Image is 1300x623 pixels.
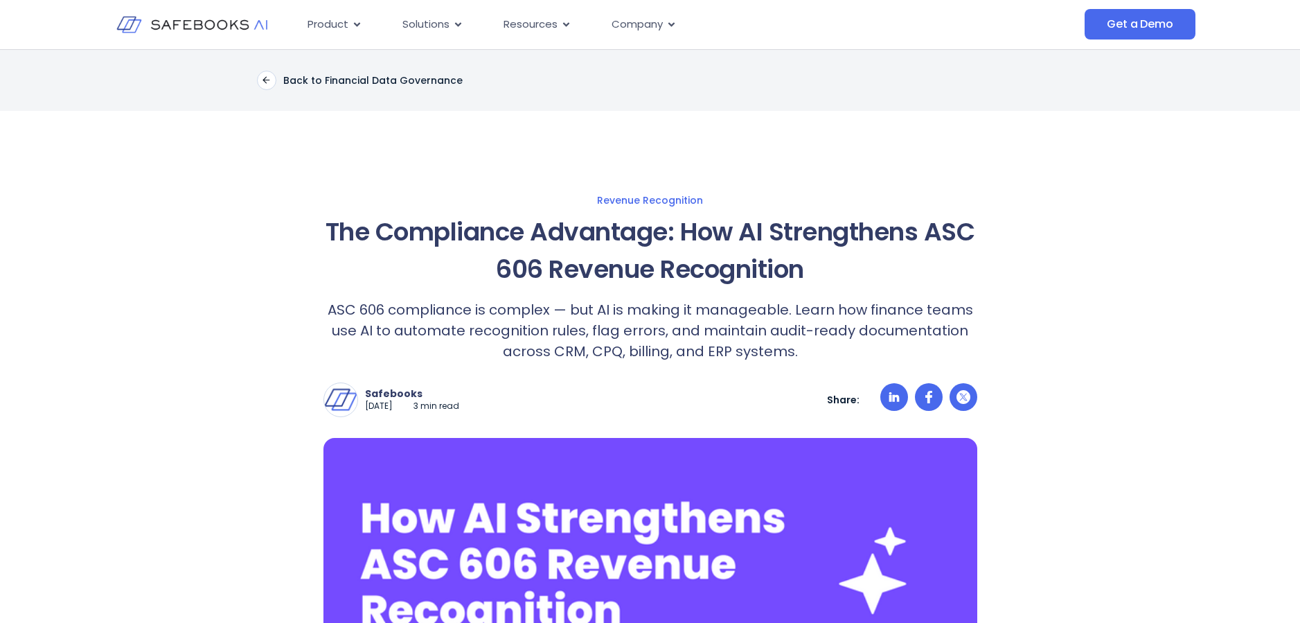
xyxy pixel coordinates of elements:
[188,194,1113,207] a: Revenue Recognition
[324,383,357,416] img: Safebooks
[296,11,946,38] nav: Menu
[365,387,459,400] p: Safebooks
[296,11,946,38] div: Menu Toggle
[257,71,463,90] a: Back to Financial Data Governance
[323,299,977,362] p: ASC 606 compliance is complex — but AI is making it manageable. Learn how finance teams use AI to...
[308,17,348,33] span: Product
[402,17,449,33] span: Solutions
[1085,9,1195,40] a: Get a Demo
[283,74,463,87] p: Back to Financial Data Governance
[612,17,663,33] span: Company
[365,401,393,412] p: [DATE]
[413,401,459,412] p: 3 min read
[1107,17,1173,31] span: Get a Demo
[827,394,860,406] p: Share:
[504,17,558,33] span: Resources
[323,213,977,288] h1: The Compliance Advantage: How AI Strengthens ASC 606 Revenue Recognition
